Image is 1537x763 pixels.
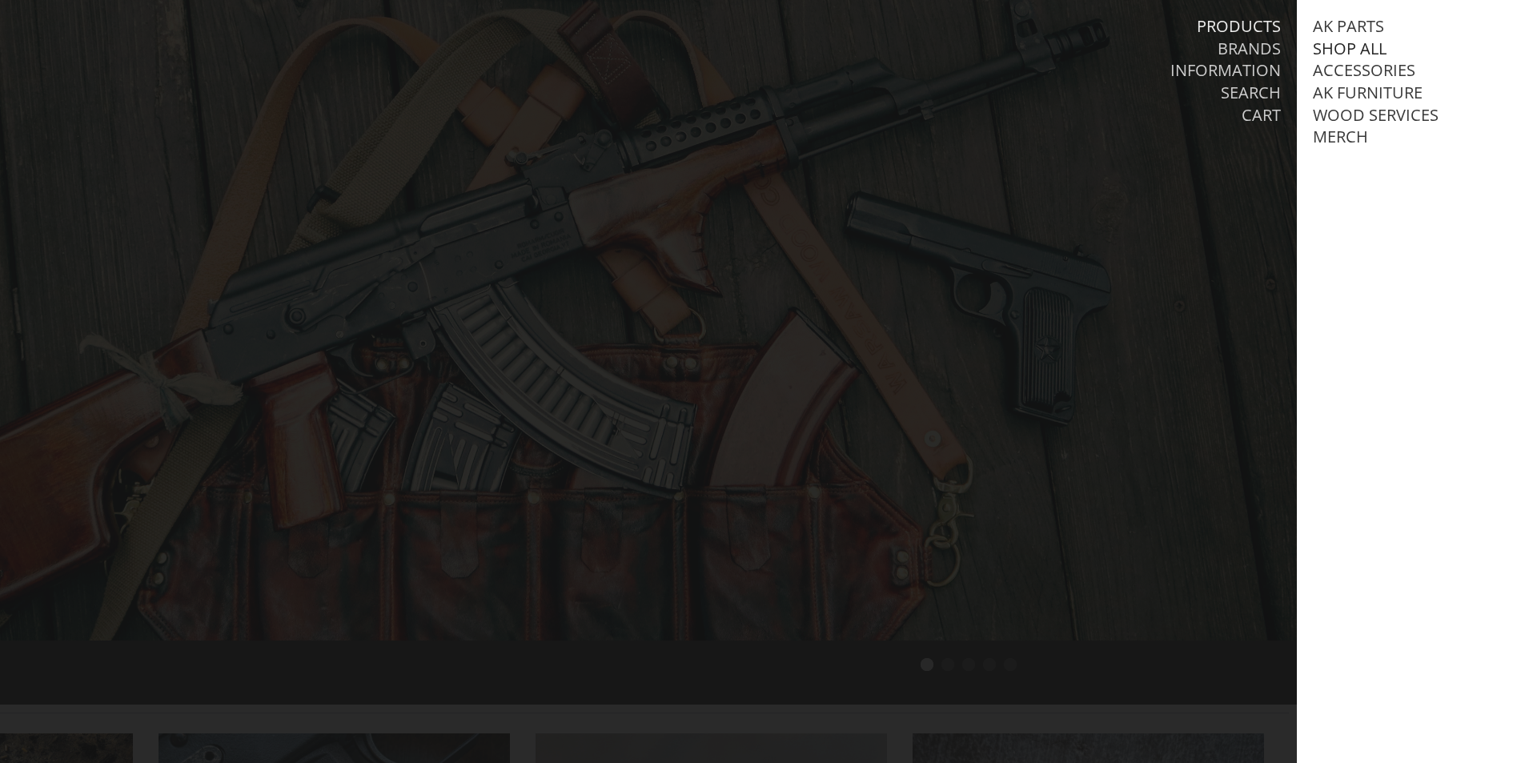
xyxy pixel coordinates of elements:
[1170,60,1281,81] a: Information
[1242,105,1281,126] a: Cart
[1313,38,1387,59] a: Shop All
[1313,16,1384,37] a: AK Parts
[1197,16,1281,37] a: Products
[1221,82,1281,103] a: Search
[1313,105,1439,126] a: Wood Services
[1218,38,1281,59] a: Brands
[1313,60,1415,81] a: Accessories
[1313,126,1368,147] a: Merch
[1313,82,1423,103] a: AK Furniture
